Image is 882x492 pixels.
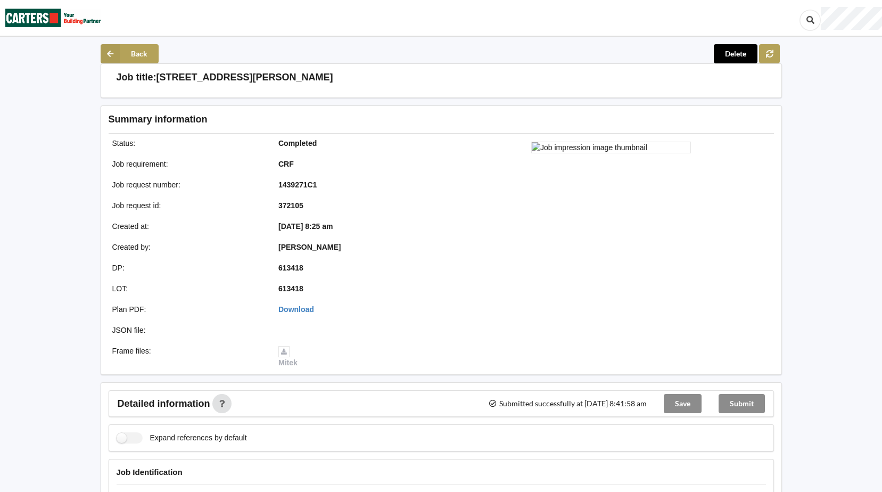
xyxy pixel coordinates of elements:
div: Status : [105,138,271,149]
img: Job impression image thumbnail [531,142,691,153]
button: Delete [714,44,757,63]
div: User Profile [821,7,882,30]
button: Back [101,44,159,63]
b: [PERSON_NAME] [278,243,341,251]
b: 372105 [278,201,303,210]
a: Mitek [278,347,298,367]
h3: Summary information [109,113,604,126]
div: JSON file : [105,325,271,335]
b: CRF [278,160,294,168]
div: LOT : [105,283,271,294]
div: Plan PDF : [105,304,271,315]
b: [DATE] 8:25 am [278,222,333,231]
div: Frame files : [105,346,271,368]
div: DP : [105,263,271,273]
div: Created at : [105,221,271,232]
b: 1439271C1 [278,181,317,189]
div: Job requirement : [105,159,271,169]
div: Job request number : [105,179,271,190]
div: Created by : [105,242,271,252]
span: Submitted successfully at [DATE] 8:41:58 am [488,400,646,407]
b: 613418 [278,284,303,293]
h3: Job title: [117,71,156,84]
img: Carters [5,1,101,35]
b: Completed [278,139,317,147]
span: Detailed information [118,399,210,408]
a: Download [278,305,314,314]
b: 613418 [278,264,303,272]
h3: [STREET_ADDRESS][PERSON_NAME] [156,71,333,84]
h4: Job Identification [117,467,766,477]
label: Expand references by default [117,432,247,444]
div: Job request id : [105,200,271,211]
